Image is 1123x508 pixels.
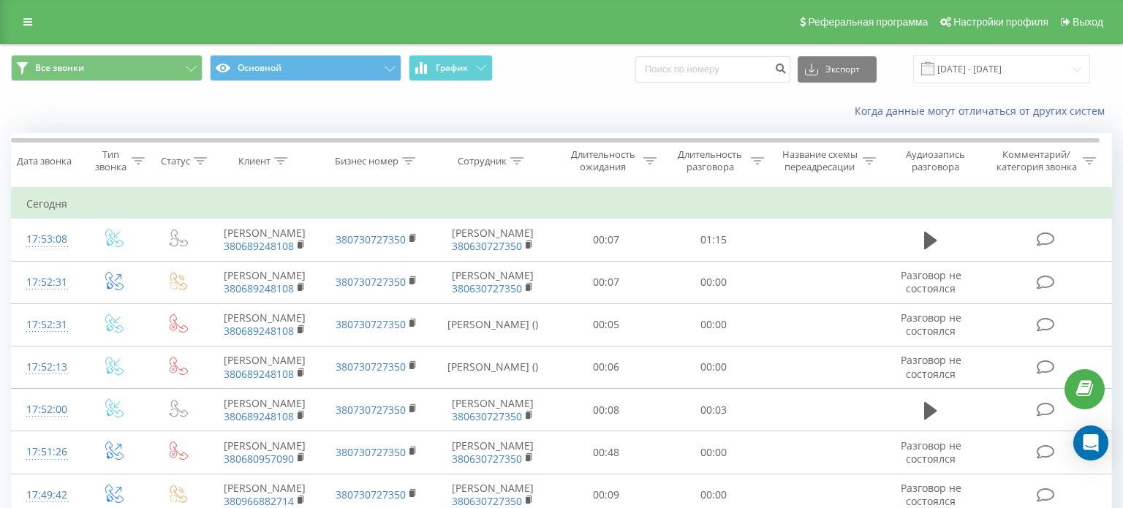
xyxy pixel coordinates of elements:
[432,346,553,388] td: [PERSON_NAME] ()
[660,261,768,303] td: 00:00
[17,155,72,167] div: Дата звонка
[210,55,401,81] button: Основной
[209,346,321,388] td: [PERSON_NAME]
[901,439,961,466] span: Разговор не состоялся
[224,324,294,338] a: 380689248108
[855,104,1112,118] a: Когда данные могут отличаться от других систем
[209,431,321,474] td: [PERSON_NAME]
[336,403,406,417] a: 380730727350
[436,63,468,73] span: График
[432,389,553,431] td: [PERSON_NAME]
[553,303,660,346] td: 00:05
[553,219,660,261] td: 00:07
[26,395,66,424] div: 17:52:00
[26,438,66,466] div: 17:51:26
[673,148,747,173] div: Длительность разговора
[1073,425,1108,460] div: Open Intercom Messenger
[901,481,961,508] span: Разговор не состоялся
[209,389,321,431] td: [PERSON_NAME]
[26,353,66,382] div: 17:52:13
[238,155,271,167] div: Клиент
[635,56,790,83] input: Поиск по номеру
[901,268,961,295] span: Разговор не состоялся
[660,219,768,261] td: 01:15
[660,303,768,346] td: 00:00
[660,431,768,474] td: 00:00
[452,452,522,466] a: 380630727350
[336,232,406,246] a: 380730727350
[335,155,398,167] div: Бизнес номер
[553,346,660,388] td: 00:06
[781,148,859,173] div: Название схемы переадресации
[953,16,1048,28] span: Настройки профиля
[93,148,128,173] div: Тип звонка
[893,148,979,173] div: Аудиозапись разговора
[553,261,660,303] td: 00:07
[432,261,553,303] td: [PERSON_NAME]
[224,367,294,381] a: 380689248108
[1073,16,1103,28] span: Выход
[161,155,190,167] div: Статус
[35,62,84,74] span: Все звонки
[566,148,640,173] div: Длительность ожидания
[336,488,406,501] a: 380730727350
[798,56,877,83] button: Экспорт
[224,494,294,508] a: 380966882714
[26,268,66,297] div: 17:52:31
[209,219,321,261] td: [PERSON_NAME]
[224,409,294,423] a: 380689248108
[336,445,406,459] a: 380730727350
[660,389,768,431] td: 00:03
[224,239,294,253] a: 380689248108
[336,275,406,289] a: 380730727350
[901,353,961,380] span: Разговор не состоялся
[11,55,203,81] button: Все звонки
[452,409,522,423] a: 380630727350
[209,303,321,346] td: [PERSON_NAME]
[432,219,553,261] td: [PERSON_NAME]
[432,431,553,474] td: [PERSON_NAME]
[452,281,522,295] a: 380630727350
[458,155,507,167] div: Сотрудник
[660,346,768,388] td: 00:00
[336,360,406,374] a: 380730727350
[26,225,66,254] div: 17:53:08
[452,239,522,253] a: 380630727350
[553,431,660,474] td: 00:48
[452,494,522,508] a: 380630727350
[224,452,294,466] a: 380680957090
[224,281,294,295] a: 380689248108
[209,261,321,303] td: [PERSON_NAME]
[994,148,1079,173] div: Комментарий/категория звонка
[12,189,1112,219] td: Сегодня
[26,311,66,339] div: 17:52:31
[409,55,493,81] button: График
[553,389,660,431] td: 00:08
[808,16,928,28] span: Реферальная программа
[432,303,553,346] td: [PERSON_NAME] ()
[901,311,961,338] span: Разговор не состоялся
[336,317,406,331] a: 380730727350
